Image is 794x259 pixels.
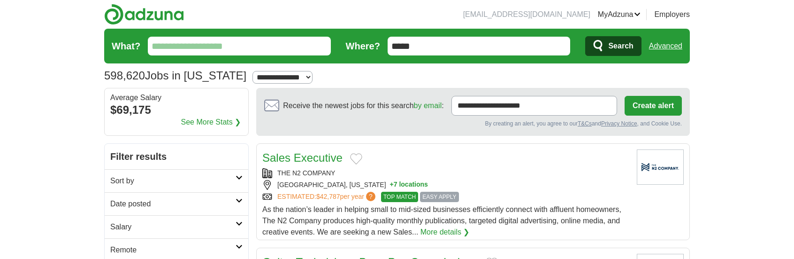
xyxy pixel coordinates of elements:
a: Employers [654,9,690,20]
a: by email [414,102,442,110]
h2: Sort by [110,175,236,187]
a: More details ❯ [420,227,470,238]
div: Average Salary [110,94,243,102]
div: THE N2 COMPANY [262,168,629,178]
span: + [390,180,394,190]
label: What? [112,39,140,53]
span: EASY APPLY [420,192,458,202]
a: Advanced [649,37,682,55]
a: Privacy Notice [601,120,637,127]
label: Where? [346,39,380,53]
a: Date posted [105,192,248,215]
span: As the nation’s leader in helping small to mid-sized businesses efficiently connect with affluent... [262,205,621,236]
div: $69,175 [110,102,243,118]
button: Create alert [625,96,682,116]
a: MyAdzuna [598,9,641,20]
span: Receive the newest jobs for this search : [283,100,443,111]
a: Salary [105,215,248,238]
span: 598,620 [104,67,145,84]
button: +7 locations [390,180,428,190]
a: See More Stats ❯ [181,117,241,128]
h1: Jobs in [US_STATE] [104,69,246,82]
a: ESTIMATED:$42,787per year? [277,192,377,202]
span: $42,787 [316,193,340,200]
button: Search [585,36,641,56]
a: Sales Executive [262,151,343,164]
span: ? [366,192,375,201]
img: Adzuna logo [104,4,184,25]
span: TOP MATCH [381,192,418,202]
a: T&Cs [578,120,592,127]
img: Company logo [637,149,684,185]
a: Sort by [105,169,248,192]
h2: Salary [110,221,236,233]
h2: Remote [110,244,236,256]
h2: Filter results [105,144,248,169]
button: Add to favorite jobs [350,153,362,165]
li: [EMAIL_ADDRESS][DOMAIN_NAME] [463,9,590,20]
span: Search [608,37,633,55]
h2: Date posted [110,198,236,210]
div: [GEOGRAPHIC_DATA], [US_STATE] [262,180,629,190]
div: By creating an alert, you agree to our and , and Cookie Use. [264,119,682,128]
